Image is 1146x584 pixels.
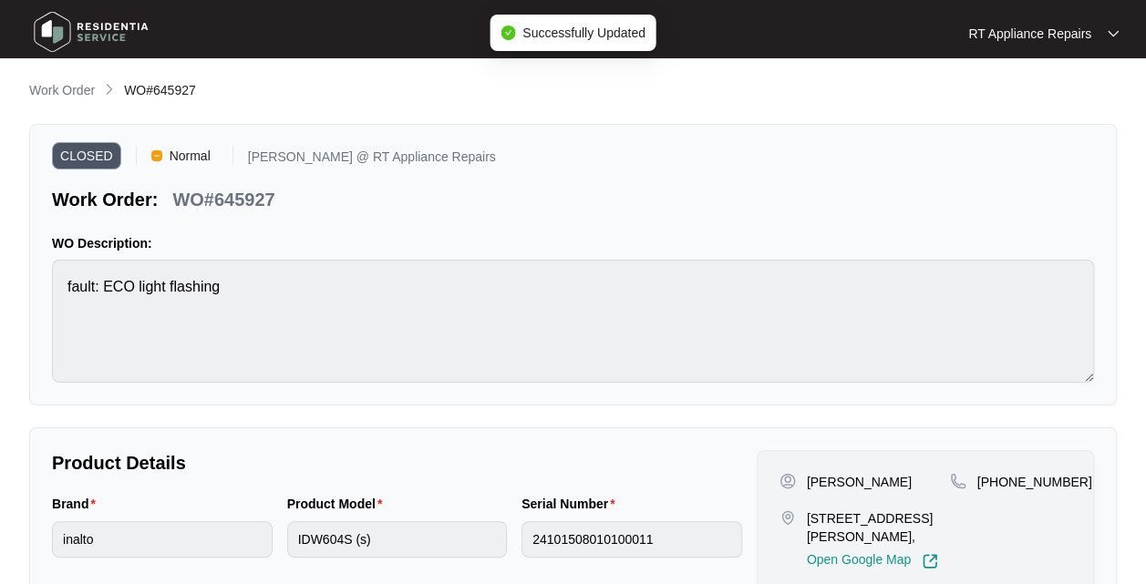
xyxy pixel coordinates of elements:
p: WO Description: [52,234,1094,252]
a: Open Google Map [807,553,938,569]
p: [PERSON_NAME] [807,473,912,491]
a: Work Order [26,81,98,101]
img: map-pin [779,509,796,526]
img: residentia service logo [27,5,155,59]
span: Successfully Updated [522,26,645,40]
input: Serial Number [521,521,742,558]
label: Serial Number [521,495,622,513]
p: Product Details [52,450,742,476]
p: [PERSON_NAME] @ RT Appliance Repairs [248,150,496,169]
p: WO#645927 [172,187,274,212]
span: CLOSED [52,142,121,169]
img: user-pin [779,473,796,489]
p: [PHONE_NUMBER] [977,473,1092,491]
span: check-circle [501,26,515,40]
p: Work Order [29,81,95,99]
input: Brand [52,521,273,558]
span: WO#645927 [124,83,196,97]
span: Normal [162,142,218,169]
p: [STREET_ADDRESS][PERSON_NAME], [807,509,950,546]
p: RT Appliance Repairs [968,25,1091,43]
img: Vercel Logo [151,150,162,161]
img: chevron-right [102,82,117,97]
input: Product Model [287,521,508,558]
textarea: fault: ECO light flashing [52,260,1094,383]
p: Work Order: [52,187,158,212]
label: Product Model [287,495,390,513]
label: Brand [52,495,103,513]
img: dropdown arrow [1108,29,1119,38]
img: map-pin [950,473,966,489]
img: Link-External [922,553,938,569]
